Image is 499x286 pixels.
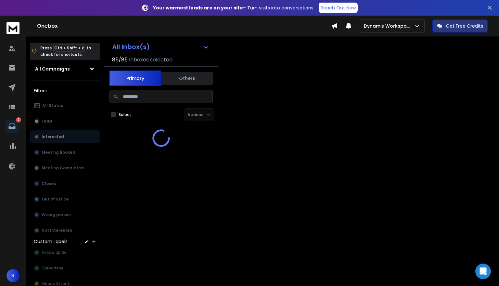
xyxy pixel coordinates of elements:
a: Reach Out Now [319,3,358,13]
button: All Campaigns [30,62,100,75]
button: S [6,269,19,282]
h1: Onebox [37,22,331,30]
p: 2 [16,117,21,123]
p: Reach Out Now [321,5,356,11]
label: Select [119,112,131,117]
p: – Turn visits into conversations [153,5,313,11]
div: Open Intercom Messenger [475,264,491,279]
h3: Filters [30,86,100,95]
span: Ctrl + Shift + k [53,44,85,52]
button: Get Free Credits [432,19,488,32]
span: 85 / 85 [112,56,128,64]
h1: All Campaigns [35,66,70,72]
a: 2 [6,120,19,133]
p: Press to check for shortcuts. [40,45,91,58]
h1: All Inbox(s) [112,44,150,50]
button: Primary [109,71,161,86]
h3: Inboxes selected [129,56,173,64]
h3: Custom Labels [34,238,68,245]
p: Dynamis Workspace [364,23,414,29]
strong: Your warmest leads are on your site [153,5,243,11]
button: All Inbox(s) [107,40,214,53]
img: logo [6,22,19,34]
button: Others [161,71,213,85]
p: Get Free Credits [446,23,483,29]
